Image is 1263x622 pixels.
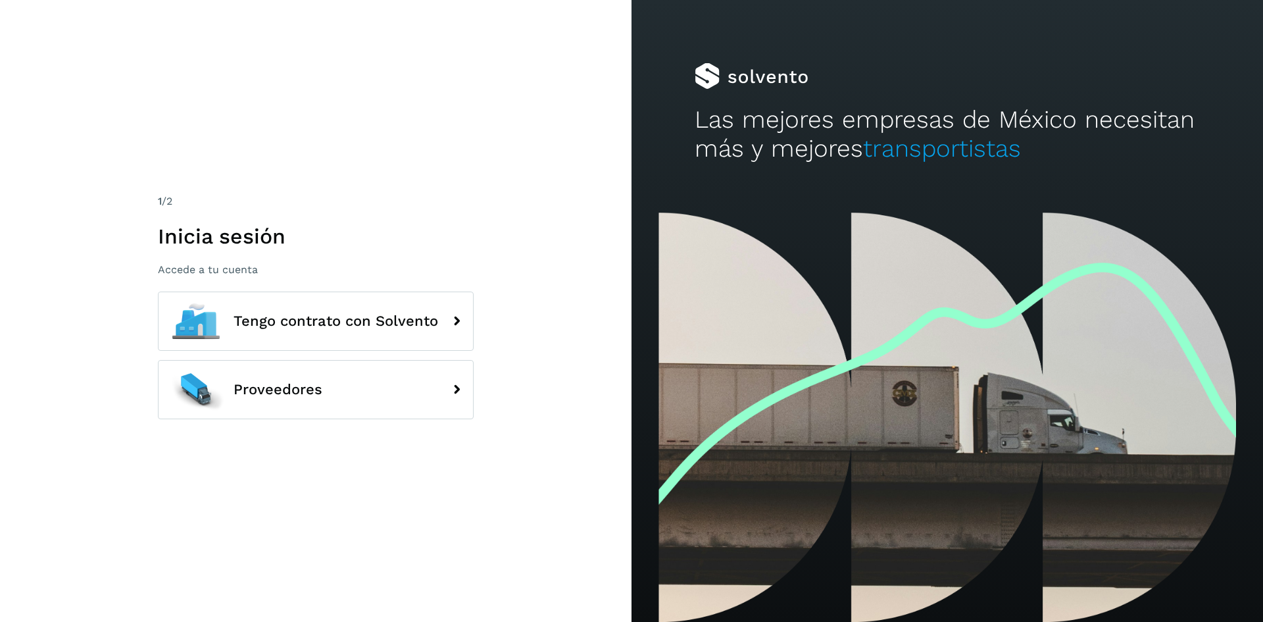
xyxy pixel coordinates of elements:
[158,194,474,209] div: /2
[234,313,438,329] span: Tengo contrato con Solvento
[695,105,1200,164] h2: Las mejores empresas de México necesitan más y mejores
[158,224,474,249] h1: Inicia sesión
[158,360,474,419] button: Proveedores
[234,382,322,398] span: Proveedores
[158,292,474,351] button: Tengo contrato con Solvento
[863,134,1021,163] span: transportistas
[158,263,474,276] p: Accede a tu cuenta
[158,195,162,207] span: 1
